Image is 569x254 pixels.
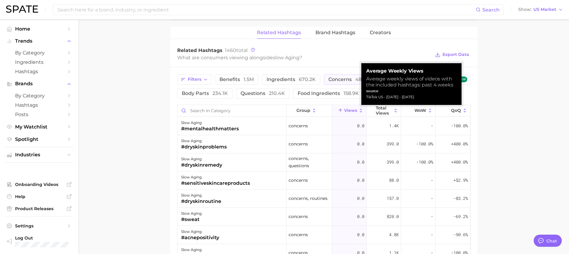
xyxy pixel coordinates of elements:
[387,158,399,166] span: 399.0
[15,112,63,117] span: Posts
[177,54,431,62] div: What are consumers viewing alongside ?
[5,91,74,100] a: by Category
[431,122,433,129] span: -
[15,124,63,130] span: My Watchlist
[219,77,254,82] span: benefits
[181,216,202,223] div: #sweat
[244,77,254,82] span: 1.5m
[517,6,564,14] button: ShowUS Market
[15,152,63,158] span: Industries
[299,77,316,82] span: 670.2k
[389,122,399,129] span: 1.4k
[332,105,366,117] button: Views
[289,213,308,220] span: concerns
[181,125,239,132] div: #mentalhealthmatters
[453,231,468,238] span: -90.6%
[181,228,219,235] div: slow aging
[5,67,74,76] a: Hashtags
[315,30,355,35] span: Brand Hashtags
[389,231,399,238] span: 4.8k
[182,91,228,96] span: body parts
[188,77,201,82] span: Filters
[298,91,359,96] span: food ingredients
[181,161,222,169] div: #dryskinremedy
[357,195,364,202] span: 0.0
[257,30,301,35] span: Related Hashtags
[451,122,468,129] span: -100.0%
[5,79,74,88] button: Brands
[177,171,470,190] button: slow aging#sensitiveskincareproductsconcerns0.088.0-+52.9%
[357,231,364,238] span: 0.0
[15,206,63,211] span: Product Releases
[15,194,63,199] span: Help
[533,8,556,11] span: US Market
[5,100,74,110] a: Hashtags
[289,177,308,184] span: concerns
[6,5,38,13] img: SPATE
[15,136,63,142] span: Spotlight
[213,90,228,96] span: 234.1k
[443,52,469,57] span: Export Data
[177,74,211,85] button: Filters
[370,30,391,35] span: Creators
[177,47,222,53] span: Related Hashtags
[225,47,236,53] span: 1460
[355,77,371,82] span: 487.1k
[57,5,476,15] input: Search here for a brand, industry, or ingredient
[518,8,532,11] span: Show
[451,108,461,113] span: QoQ
[5,192,74,201] a: Help
[181,234,219,241] div: #acnepositivity
[5,57,74,67] a: Ingredients
[431,177,433,184] span: -
[177,190,470,208] button: slow aging#dryskinroutineconcerns, routines0.0157.0--83.2%
[181,137,227,145] div: slow aging
[458,77,467,82] span: new
[15,26,63,32] span: Home
[241,91,285,96] span: questions
[5,204,74,213] a: Product Releases
[15,182,63,187] span: Onboarding Videos
[367,105,401,117] button: Total Views
[181,174,250,181] div: slow aging
[267,77,316,82] span: ingredients
[357,158,364,166] span: 0.0
[366,68,457,74] strong: Average Weekly Views
[177,208,470,226] button: slow aging#sweatconcerns0.0820.0--69.2%
[177,135,470,153] button: slow aging#dryskinproblemsconcerns0.0399.0-100.0%+400.0%
[15,69,63,74] span: Hashtags
[414,108,426,113] span: WoW
[5,233,74,249] a: Log out. Currently logged in with e-mail vy_dong@cotyinc.com.
[344,108,357,113] span: Views
[181,180,250,187] div: #sensitiveskincareproducts
[5,180,74,189] a: Onboarding Videos
[5,110,74,119] a: Posts
[416,158,433,166] span: -100.0%
[289,140,308,148] span: concerns
[5,135,74,144] a: Spotlight
[15,38,63,44] span: Trends
[401,105,436,117] button: WoW
[357,213,364,220] span: 0.0
[177,105,286,116] input: Search in category
[296,108,310,113] span: group
[177,117,470,135] button: slow aging#mentalhealthmattersconcerns0.01.4k--100.0%
[5,122,74,132] a: My Watchlist
[366,89,379,93] strong: source
[15,223,63,229] span: Settings
[269,90,285,96] span: 210.4k
[431,213,433,220] span: -
[181,119,239,126] div: slow aging
[5,37,74,46] button: Trends
[453,213,468,220] span: -69.2%
[289,231,308,238] span: concerns
[431,195,433,202] span: -
[273,55,299,60] span: slow aging
[286,105,332,117] button: group
[289,195,328,202] span: concerns, routines
[357,177,364,184] span: 0.0
[416,140,433,148] span: -100.0%
[482,7,500,13] span: Search
[431,231,433,238] span: -
[357,122,364,129] span: 0.0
